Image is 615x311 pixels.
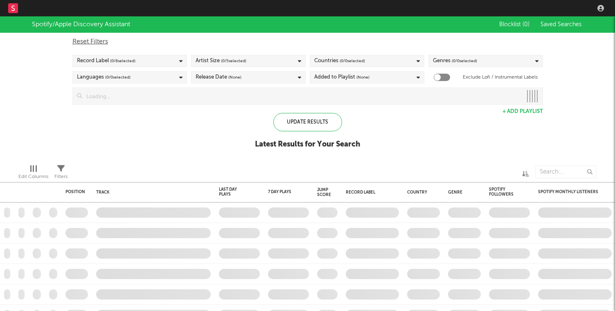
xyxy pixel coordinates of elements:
[541,22,583,27] span: Saved Searches
[538,21,583,28] button: Saved Searches
[54,162,68,185] div: Filters
[301,188,309,196] button: Filter by 7 Day Plays
[523,22,529,27] span: ( 0 )
[72,37,543,47] div: Reset Filters
[268,189,297,194] div: 7 Day Plays
[346,190,395,195] div: Record Label
[314,72,369,82] div: Added to Playlist
[18,172,48,182] div: Edit Columns
[110,56,135,66] span: ( 0 / 6 selected)
[82,88,522,104] input: Loading...
[54,172,68,182] div: Filters
[196,56,246,66] div: Artist Size
[535,166,597,178] input: Search...
[489,187,518,197] div: Spotify Followers
[407,190,436,195] div: Country
[604,188,612,196] button: Filter by Spotify Monthly Listeners
[273,113,342,131] div: Update Results
[89,188,97,196] button: Filter by Position
[314,56,365,66] div: Countries
[317,187,331,197] div: Jump Score
[18,162,48,185] div: Edit Columns
[219,187,248,197] div: Last Day Plays
[538,189,599,194] div: Spotify Monthly Listeners
[448,190,477,195] div: Genre
[433,56,477,66] div: Genres
[252,188,260,196] button: Filter by Last Day Plays
[65,189,85,194] div: Position
[221,56,246,66] span: ( 0 / 5 selected)
[499,22,529,27] span: Blocklist
[196,72,241,82] div: Release Date
[105,72,131,82] span: ( 0 / 0 selected)
[502,109,543,114] button: + Add Playlist
[255,140,360,149] div: Latest Results for Your Search
[228,72,241,82] span: (None)
[340,56,365,66] span: ( 0 / 0 selected)
[356,72,369,82] span: (None)
[522,188,530,196] button: Filter by Spotify Followers
[32,20,130,29] div: Spotify/Apple Discovery Assistant
[335,188,343,196] button: Filter by Jump Score
[77,56,135,66] div: Record Label
[452,56,477,66] span: ( 0 / 0 selected)
[463,72,538,82] label: Exclude Lofi / Instrumental Labels
[96,190,207,195] div: Track
[77,72,131,82] div: Languages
